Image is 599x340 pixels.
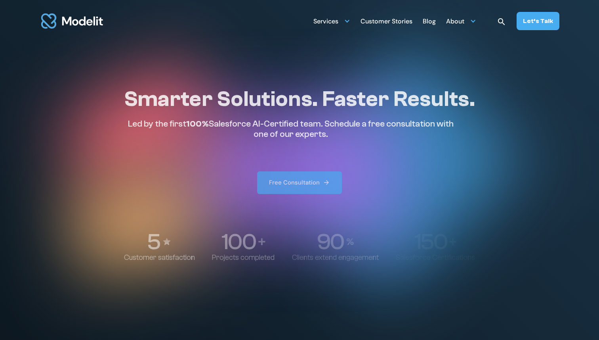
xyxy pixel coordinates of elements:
div: About [446,13,476,29]
p: Led by the first Salesforce AI-Certified team. Schedule a free consultation with one of our experts. [124,119,458,140]
img: Plus [258,238,265,245]
img: modelit logo [40,9,105,33]
img: Percentage [346,238,354,245]
a: home [40,9,105,33]
p: 90 [317,231,343,253]
p: 5 [147,231,160,253]
a: Customer Stories [361,13,412,29]
div: Services [313,14,338,30]
div: Customer Stories [361,14,412,30]
p: 150 [414,231,447,253]
div: Let’s Talk [523,17,553,25]
a: Free Consultation [257,171,342,194]
div: Blog [423,14,436,30]
p: Clients extend engagement [292,253,379,262]
div: Free Consultation [269,179,320,187]
p: Projects completed [212,253,275,262]
p: 100 [221,231,256,253]
p: Salesforce Certifications [396,253,475,262]
img: Plus [449,238,456,245]
div: Services [313,13,350,29]
div: About [446,14,464,30]
h1: Smarter Solutions. Faster Results. [124,86,475,112]
a: Let’s Talk [517,12,559,30]
img: arrow right [323,179,330,186]
span: 100% [186,119,209,129]
p: Customer satisfaction [124,253,195,262]
a: Blog [423,13,436,29]
img: Stars [162,237,172,246]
